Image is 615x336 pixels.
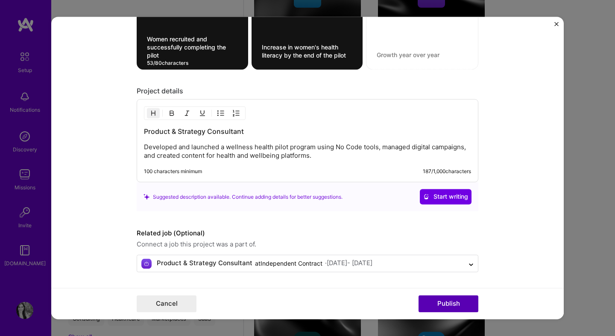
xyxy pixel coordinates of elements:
span: Connect a job this project was a part of. [137,240,478,250]
label: Related job (Optional) [137,229,478,239]
span: Start writing [423,193,468,201]
div: Suggested description available. Continue adding details for better suggestions. [143,192,343,201]
img: Divider [211,108,212,119]
textarea: Increase in women's health literacy by the end of the pilot [262,43,353,60]
img: UL [217,110,224,117]
img: OL [233,110,240,117]
div: 100 characters minimum [144,168,202,175]
div: · [DATE] - [DATE] [325,259,372,268]
button: Close [554,22,559,31]
div: Project details [137,87,478,96]
button: Start writing [420,189,471,205]
textarea: Women recruited and successfully completing the pilot [147,35,238,60]
img: Italic [184,110,190,117]
button: Cancel [137,295,196,313]
h3: Product & Strategy Consultant [144,127,471,136]
img: Company logo [141,258,152,269]
div: Product & Strategy Consultant [157,259,252,268]
p: Developed and launched a wellness health pilot program using No Code tools, managed digital campa... [144,143,471,160]
button: Publish [419,295,478,313]
div: 53 / 80 characters [147,59,188,68]
img: Heading [150,110,157,117]
img: Divider [162,108,163,119]
i: icon CrystalBallWhite [423,194,429,200]
div: at Independent Contract [255,259,322,268]
i: icon SuggestedTeams [143,194,149,200]
img: Underline [199,110,206,117]
img: Bold [168,110,175,117]
div: 187 / 1,000 characters [423,168,471,175]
